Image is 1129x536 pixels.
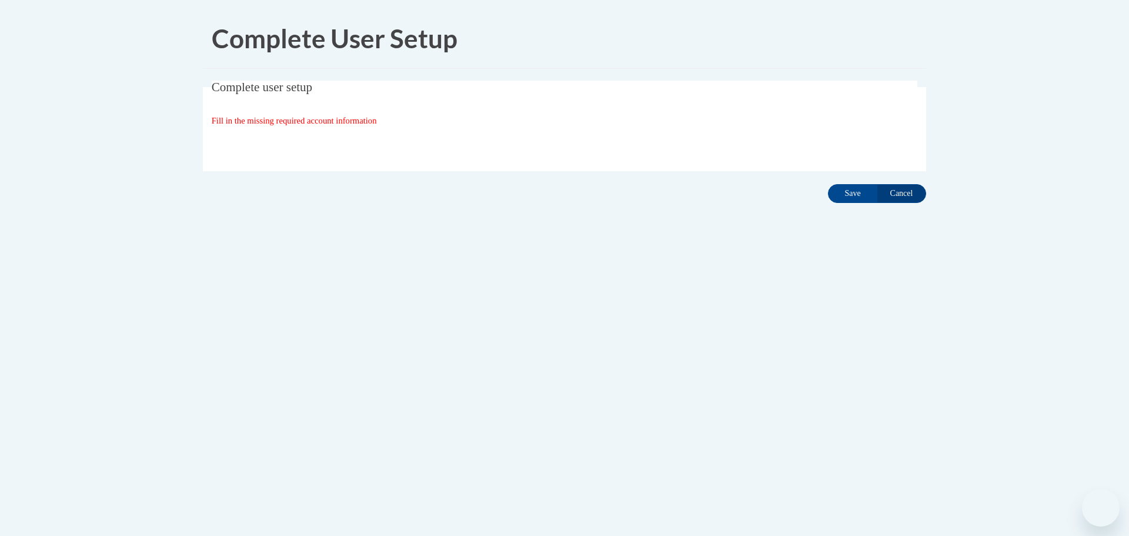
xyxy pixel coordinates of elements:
span: Complete User Setup [212,23,457,54]
iframe: Button to launch messaging window [1082,489,1120,527]
input: Save [828,184,877,203]
span: Fill in the missing required account information [212,116,377,125]
input: Cancel [877,184,926,203]
span: Complete user setup [212,80,312,94]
